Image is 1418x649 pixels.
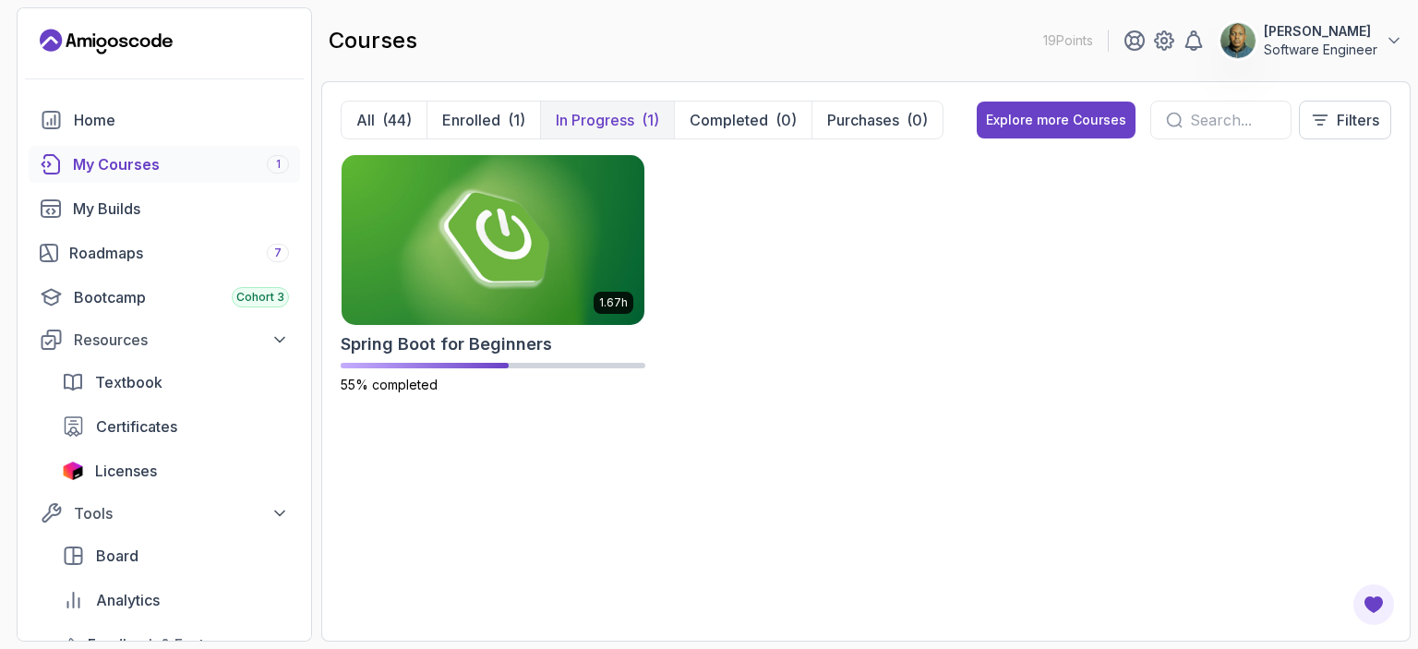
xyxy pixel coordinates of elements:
button: Enrolled(1) [427,102,540,138]
span: Cohort 3 [236,290,284,305]
div: Tools [74,502,289,524]
div: My Builds [73,198,289,220]
div: My Courses [73,153,289,175]
div: (1) [642,109,659,131]
div: Home [74,109,289,131]
div: (1) [508,109,525,131]
span: Licenses [95,460,157,482]
button: Filters [1299,101,1391,139]
div: Resources [74,329,289,351]
button: Explore more Courses [977,102,1136,138]
a: home [29,102,300,138]
h2: Spring Boot for Beginners [341,331,552,357]
button: Resources [29,323,300,356]
p: All [356,109,375,131]
a: courses [29,146,300,183]
button: Purchases(0) [811,102,943,138]
p: 1.67h [599,295,628,310]
a: builds [29,190,300,227]
button: In Progress(1) [540,102,674,138]
button: Completed(0) [674,102,811,138]
p: Purchases [827,109,899,131]
p: In Progress [556,109,634,131]
h2: courses [329,26,417,55]
span: Textbook [95,371,162,393]
button: Open Feedback Button [1352,583,1396,627]
div: Bootcamp [74,286,289,308]
div: (44) [382,109,412,131]
div: (0) [775,109,797,131]
a: board [51,537,300,574]
div: (0) [907,109,928,131]
span: 7 [274,246,282,260]
p: Software Engineer [1264,41,1377,59]
a: bootcamp [29,279,300,316]
a: certificates [51,408,300,445]
span: 1 [276,157,281,172]
div: Roadmaps [69,242,289,264]
p: Completed [690,109,768,131]
button: Tools [29,497,300,530]
div: Explore more Courses [986,111,1126,129]
p: 19 Points [1043,31,1093,50]
span: 55% completed [341,377,438,392]
span: Board [96,545,138,567]
a: licenses [51,452,300,489]
span: Analytics [96,589,160,611]
input: Search... [1190,109,1276,131]
button: All(44) [342,102,427,138]
a: roadmaps [29,234,300,271]
img: Spring Boot for Beginners card [342,155,644,325]
a: textbook [51,364,300,401]
img: jetbrains icon [62,462,84,480]
button: user profile image[PERSON_NAME]Software Engineer [1220,22,1403,59]
p: Enrolled [442,109,500,131]
a: analytics [51,582,300,619]
img: user profile image [1220,23,1256,58]
p: Filters [1337,109,1379,131]
span: Certificates [96,415,177,438]
p: [PERSON_NAME] [1264,22,1377,41]
a: Landing page [40,27,173,56]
